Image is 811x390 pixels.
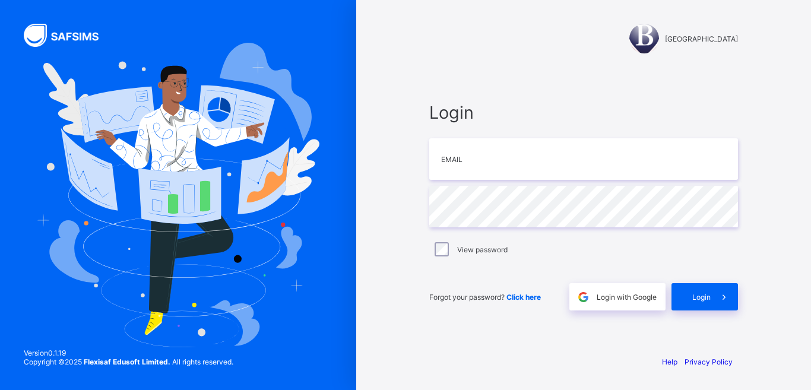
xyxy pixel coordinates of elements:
strong: Flexisaf Edusoft Limited. [84,357,170,366]
span: Login [692,293,711,302]
span: [GEOGRAPHIC_DATA] [665,34,738,43]
img: SAFSIMS Logo [24,24,113,47]
span: Copyright © 2025 All rights reserved. [24,357,233,366]
img: Hero Image [37,43,319,347]
a: Click here [506,293,541,302]
a: Help [662,357,677,366]
span: Version 0.1.19 [24,348,233,357]
span: Forgot your password? [429,293,541,302]
label: View password [457,245,508,254]
img: google.396cfc9801f0270233282035f929180a.svg [576,290,590,304]
span: Login [429,102,738,123]
span: Login with Google [597,293,657,302]
a: Privacy Policy [685,357,733,366]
